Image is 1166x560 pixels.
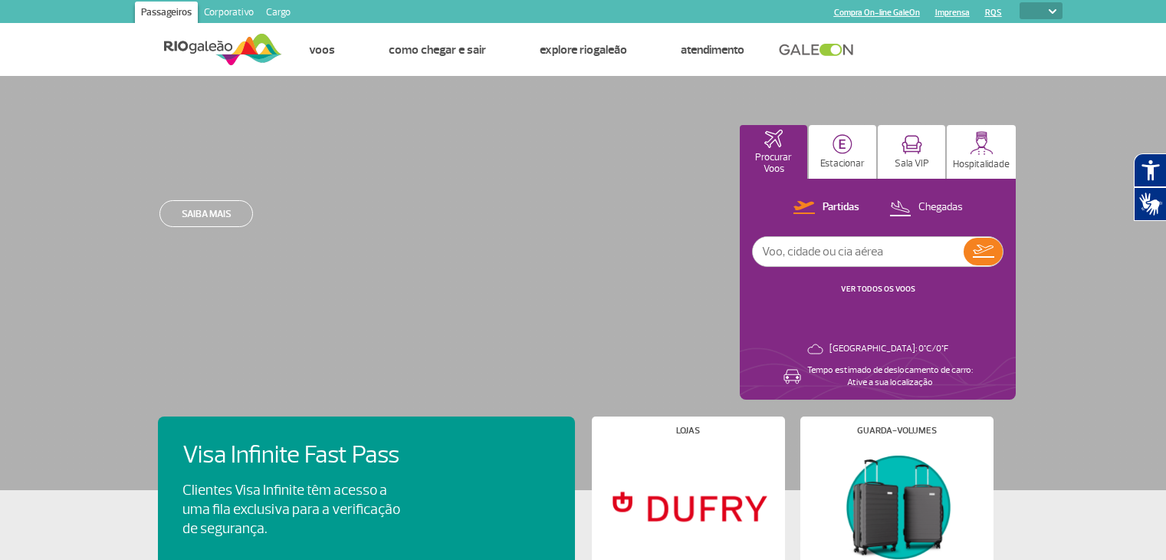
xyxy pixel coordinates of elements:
p: Partidas [823,200,859,215]
a: Atendimento [681,42,744,58]
a: Compra On-line GaleOn [834,8,920,18]
p: [GEOGRAPHIC_DATA]: 0°C/0°F [829,343,948,355]
a: Como chegar e sair [389,42,486,58]
p: Tempo estimado de deslocamento de carro: Ative a sua localização [807,364,973,389]
button: Sala VIP [878,125,945,179]
img: carParkingHome.svg [833,134,852,154]
a: Cargo [260,2,297,26]
a: Corporativo [198,2,260,26]
img: hospitality.svg [970,131,994,155]
button: Abrir recursos assistivos. [1134,153,1166,187]
img: airplaneHomeActive.svg [764,130,783,148]
a: VER TODOS OS VOOS [841,284,915,294]
button: VER TODOS OS VOOS [836,283,920,295]
p: Procurar Voos [747,152,800,175]
a: RQS [985,8,1002,18]
p: Sala VIP [895,158,929,170]
a: Passageiros [135,2,198,26]
p: Clientes Visa Infinite têm acesso a uma fila exclusiva para a verificação de segurança. [182,481,400,539]
div: Plugin de acessibilidade da Hand Talk. [1134,153,1166,221]
button: Abrir tradutor de língua de sinais. [1134,187,1166,221]
h4: Lojas [676,427,700,435]
p: Chegadas [918,200,963,215]
input: Voo, cidade ou cia aérea [753,237,964,266]
a: Voos [309,42,335,58]
p: Estacionar [820,158,865,170]
button: Procurar Voos [740,125,807,179]
a: Visa Infinite Fast PassClientes Visa Infinite têm acesso a uma fila exclusiva para a verificação ... [182,441,550,539]
button: Estacionar [809,125,876,179]
h4: Visa Infinite Fast Pass [182,441,426,469]
button: Chegadas [885,198,967,218]
a: Imprensa [935,8,970,18]
button: Partidas [789,198,864,218]
a: Saiba mais [159,200,253,227]
button: Hospitalidade [947,125,1016,179]
p: Hospitalidade [953,159,1010,170]
h4: Guarda-volumes [857,427,937,435]
img: vipRoom.svg [902,135,922,154]
a: Explore RIOgaleão [540,42,627,58]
